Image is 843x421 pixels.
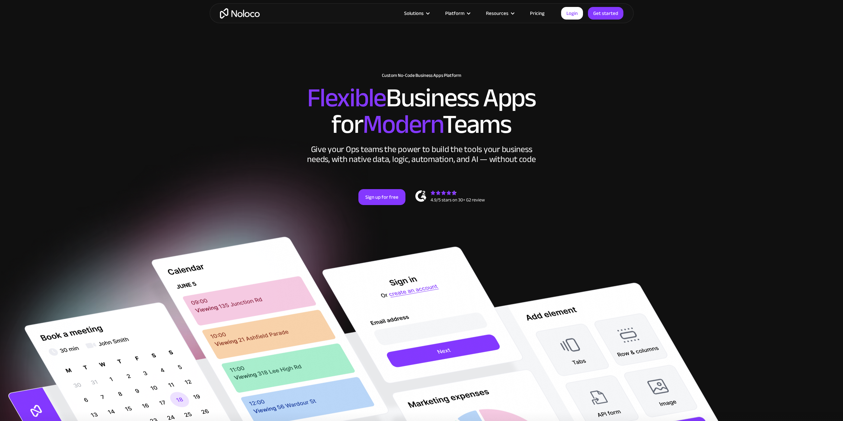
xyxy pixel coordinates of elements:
[307,73,386,123] span: Flexible
[486,9,508,18] div: Resources
[561,7,583,20] a: Login
[404,9,424,18] div: Solutions
[437,9,478,18] div: Platform
[216,85,627,138] h2: Business Apps for Teams
[216,73,627,78] h1: Custom No-Code Business Apps Platform
[478,9,522,18] div: Resources
[363,100,443,149] span: Modern
[445,9,464,18] div: Platform
[358,189,405,205] a: Sign up for free
[522,9,553,18] a: Pricing
[220,8,260,19] a: home
[396,9,437,18] div: Solutions
[306,144,538,164] div: Give your Ops teams the power to build the tools your business needs, with native data, logic, au...
[588,7,623,20] a: Get started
